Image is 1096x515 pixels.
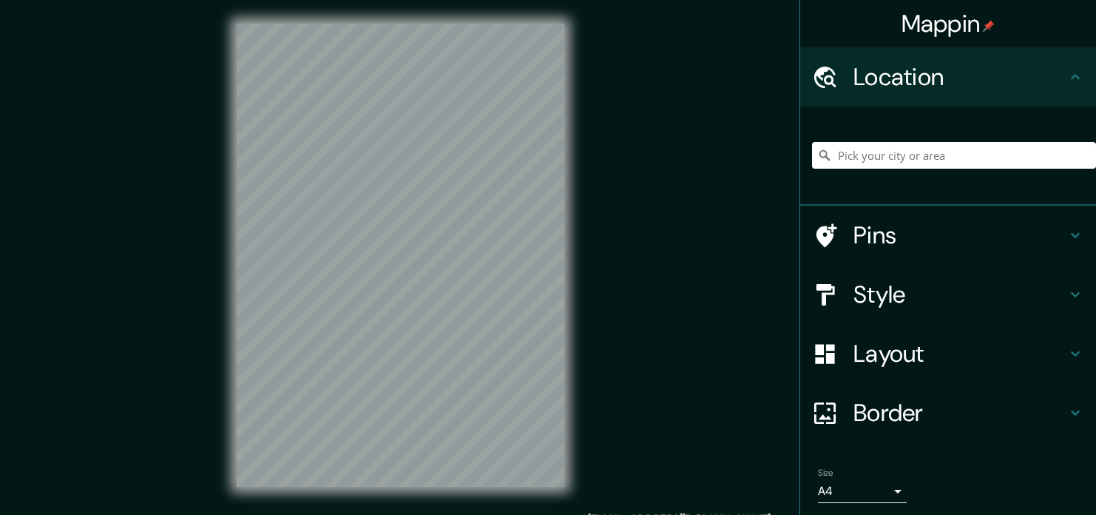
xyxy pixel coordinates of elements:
input: Pick your city or area [812,142,1096,169]
div: Pins [800,206,1096,265]
h4: Mappin [902,9,995,38]
img: pin-icon.png [983,20,995,32]
div: Style [800,265,1096,324]
h4: Border [853,398,1066,428]
div: Border [800,383,1096,442]
canvas: Map [237,24,564,487]
h4: Location [853,62,1066,92]
label: Size [818,467,833,479]
h4: Pins [853,221,1066,250]
div: Location [800,47,1096,107]
div: A4 [818,479,907,503]
h4: Layout [853,339,1066,368]
div: Layout [800,324,1096,383]
h4: Style [853,280,1066,309]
